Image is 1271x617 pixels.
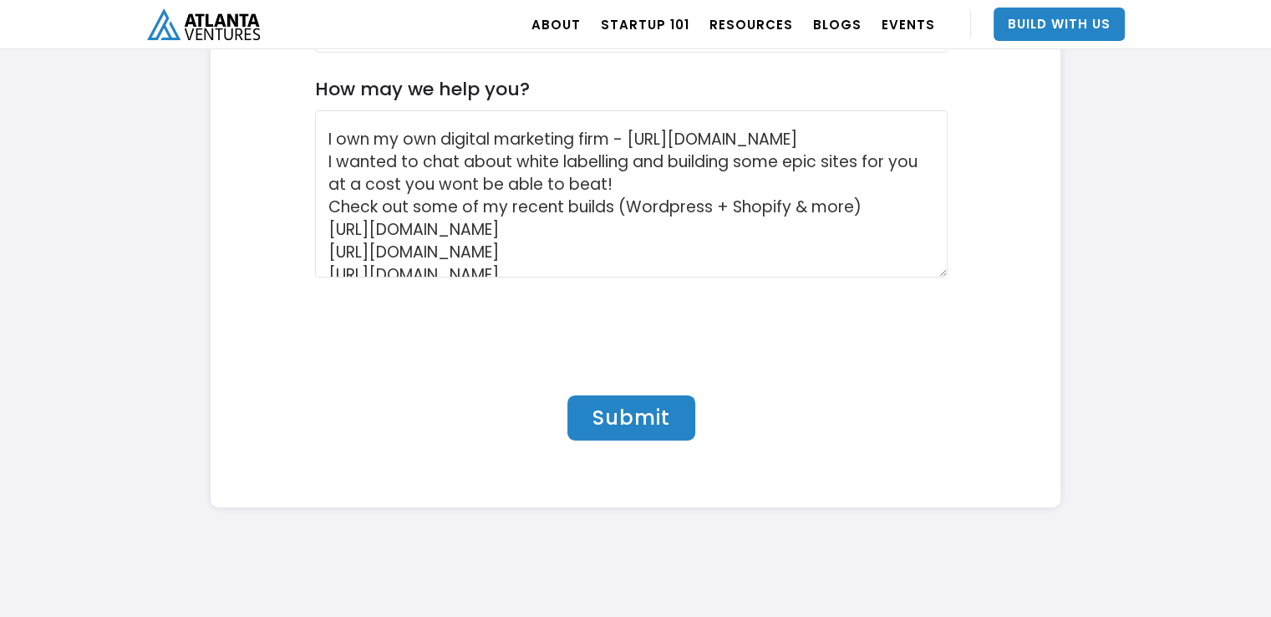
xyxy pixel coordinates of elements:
a: ABOUT [531,1,581,48]
a: RESOURCES [709,1,793,48]
a: BLOGS [813,1,862,48]
input: Submit [567,395,695,441]
a: Build With Us [994,8,1125,41]
a: EVENTS [882,1,935,48]
a: Startup 101 [601,1,689,48]
iframe: reCAPTCHA [315,294,569,359]
label: How may we help you? [315,78,530,100]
